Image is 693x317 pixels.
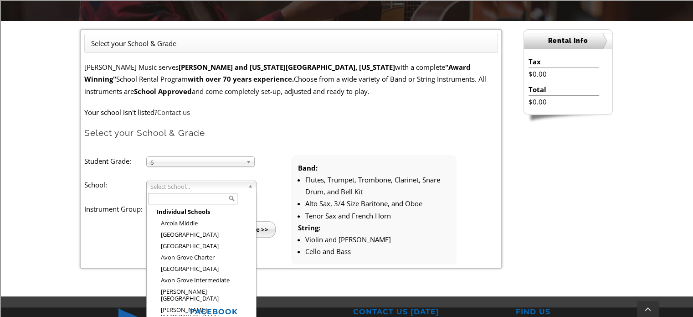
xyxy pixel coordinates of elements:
[84,155,146,167] label: Student Grade:
[524,115,613,123] img: sidebar-footer.png
[134,87,192,96] strong: School Approved
[188,74,294,83] strong: with over 70 years experience.
[190,307,340,317] h2: FACEBOOK
[154,286,254,304] li: [PERSON_NAME][GEOGRAPHIC_DATA]
[154,263,254,275] li: [GEOGRAPHIC_DATA]
[298,163,318,172] strong: Band:
[305,245,450,257] li: Cello and Bass
[84,61,498,97] p: [PERSON_NAME] Music serves with a complete School Rental Program Choose from a wide variety of Ba...
[154,206,254,218] li: Individual Schools
[4,4,689,12] div: Sort A > Z
[154,218,254,229] li: Arcola Middle
[84,106,498,118] p: Your school isn't listed?
[4,20,689,28] div: Move To ...
[4,12,689,20] div: Sort New > Old
[4,53,689,61] div: Rename
[84,203,146,215] label: Instrument Group:
[154,275,254,286] li: Avon Grove Intermediate
[154,252,254,263] li: Avon Grove Charter
[305,197,450,209] li: Alto Sax, 3/4 Size Baritone, and Oboe
[157,108,190,117] a: Contact us
[4,61,689,69] div: Move To ...
[84,127,498,139] h2: Select your School & Grade
[529,83,599,96] li: Total
[154,240,254,252] li: [GEOGRAPHIC_DATA]
[529,68,599,80] li: $0.00
[516,307,666,317] h2: FIND US
[298,223,320,232] strong: String:
[91,37,176,49] li: Select your School & Grade
[305,210,450,222] li: Tenor Sax and French Horn
[179,62,395,72] strong: [PERSON_NAME] and [US_STATE][GEOGRAPHIC_DATA], [US_STATE]
[529,96,599,108] li: $0.00
[305,234,450,245] li: Violin and [PERSON_NAME]
[4,45,689,53] div: Sign out
[524,33,612,49] h2: Rental Info
[353,307,503,317] h2: CONTACT US [DATE]
[305,174,450,198] li: Flutes, Trumpet, Trombone, Clarinet, Snare Drum, and Bell Kit
[150,181,244,192] span: Select School...
[84,179,146,191] label: School:
[154,229,254,240] li: [GEOGRAPHIC_DATA]
[529,56,599,68] li: Tax
[4,36,689,45] div: Options
[4,28,689,36] div: Delete
[150,157,242,168] span: 6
